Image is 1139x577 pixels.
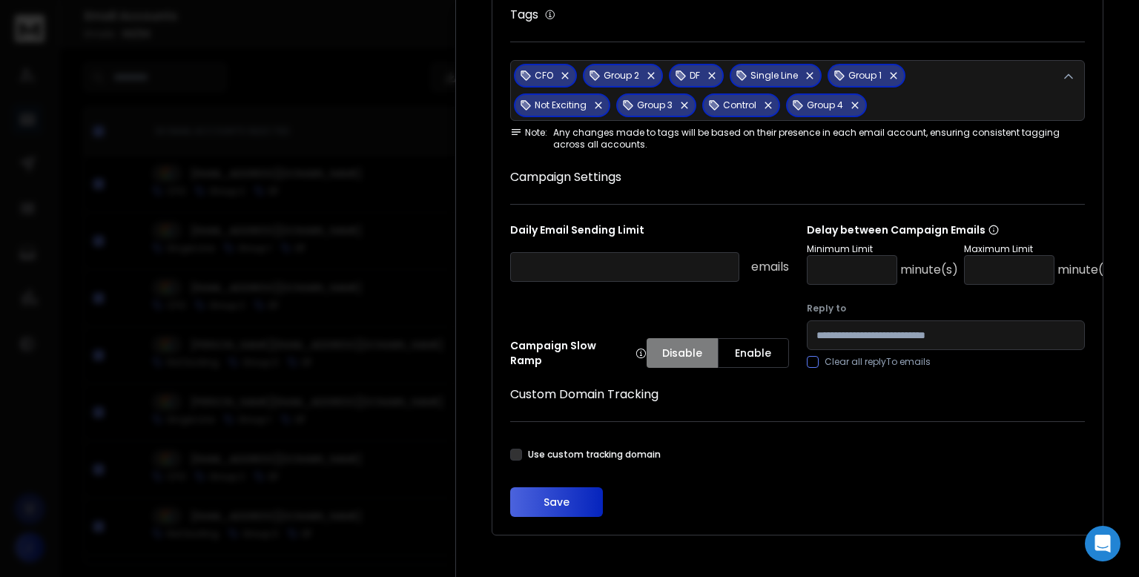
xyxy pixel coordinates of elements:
[647,338,718,368] button: Disable
[637,99,673,111] p: Group 3
[1085,526,1120,561] div: Open Intercom Messenger
[751,258,789,276] p: emails
[510,487,603,517] button: Save
[718,338,789,368] button: Enable
[528,449,661,461] label: Use custom tracking domain
[900,261,958,279] p: minute(s)
[510,127,1085,151] div: Any changes made to tags will be based on their presence in each email account, ensuring consiste...
[723,99,756,111] p: Control
[825,356,931,368] label: Clear all replyTo emails
[510,222,788,243] p: Daily Email Sending Limit
[510,127,547,139] span: Note:
[1057,261,1115,279] p: minute(s)
[535,70,553,82] p: CFO
[510,386,1085,403] h1: Custom Domain Tracking
[510,6,538,24] h1: Tags
[750,70,798,82] p: Single Line
[807,243,958,255] p: Minimum Limit
[807,222,1115,237] p: Delay between Campaign Emails
[510,338,646,368] p: Campaign Slow Ramp
[964,243,1115,255] p: Maximum Limit
[690,70,700,82] p: DF
[510,168,1085,186] h1: Campaign Settings
[604,70,639,82] p: Group 2
[848,70,882,82] p: Group 1
[535,99,587,111] p: Not Exciting
[807,303,1085,314] label: Reply to
[807,99,843,111] p: Group 4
